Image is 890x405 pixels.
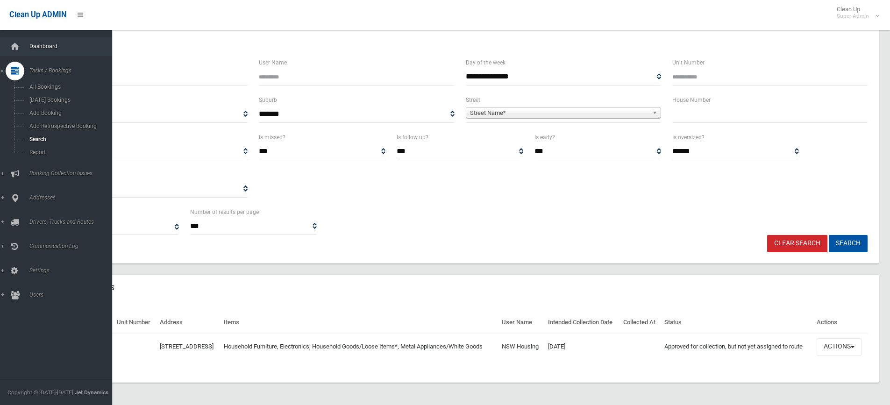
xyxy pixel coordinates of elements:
small: Super Admin [837,13,869,20]
td: NSW Housing [498,333,544,360]
span: Clean Up [832,6,878,20]
span: All Bookings [27,84,111,90]
td: Approved for collection, but not yet assigned to route [661,333,813,360]
label: House Number [672,95,711,105]
span: Street Name* [470,107,648,119]
th: Items [220,312,498,333]
span: [DATE] Bookings [27,97,111,103]
label: Day of the week [466,57,506,68]
a: Clear Search [767,235,827,252]
label: Street [466,95,480,105]
td: [DATE] [544,333,619,360]
span: Copyright © [DATE]-[DATE] [7,389,73,396]
th: Collected At [619,312,661,333]
label: Suburb [259,95,277,105]
button: Actions [817,338,862,355]
span: Addresses [27,194,119,201]
th: Status [661,312,813,333]
label: Unit Number [672,57,705,68]
span: Tasks / Bookings [27,67,119,74]
label: Is oversized? [672,132,705,142]
th: Address [156,312,220,333]
span: Add Retrospective Booking [27,123,111,129]
th: Unit Number [113,312,156,333]
td: Household Furniture, Electronics, Household Goods/Loose Items*, Metal Appliances/White Goods [220,333,498,360]
th: Actions [813,312,868,333]
button: Search [829,235,868,252]
span: Settings [27,267,119,274]
label: User Name [259,57,287,68]
a: [STREET_ADDRESS] [160,343,214,350]
label: Is follow up? [397,132,428,142]
label: Is missed? [259,132,285,142]
th: Intended Collection Date [544,312,619,333]
span: Communication Log [27,243,119,249]
th: User Name [498,312,544,333]
span: Add Booking [27,110,111,116]
label: Number of results per page [190,207,259,217]
span: Dashboard [27,43,119,50]
span: Report [27,149,111,156]
span: Clean Up ADMIN [9,10,66,19]
span: Drivers, Trucks and Routes [27,219,119,225]
span: Booking Collection Issues [27,170,119,177]
span: Search [27,136,111,142]
label: Is early? [534,132,555,142]
span: Users [27,291,119,298]
strong: Jet Dynamics [75,389,108,396]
